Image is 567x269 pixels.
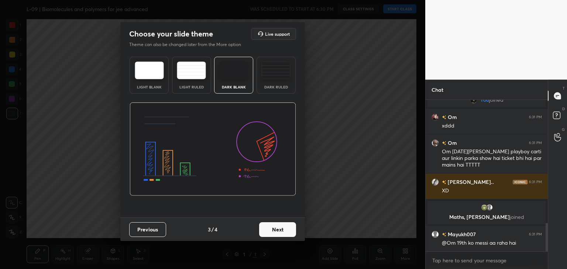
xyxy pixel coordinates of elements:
h4: / [212,226,214,233]
div: @Om 19th ko messi aa raha hai [442,240,542,247]
h6: Om [446,139,457,147]
button: Previous [129,222,166,237]
div: 6:31 PM [529,180,542,184]
img: no-rating-badge.077c3623.svg [442,233,446,237]
p: D [562,106,565,112]
h5: Live support [265,32,290,36]
img: no-rating-badge.077c3623.svg [442,141,446,145]
p: Theme can also be changed later from the More option [129,41,249,48]
p: Maths, [PERSON_NAME] [432,214,542,220]
h2: Choose your slide theme [129,29,213,39]
span: joined [489,97,504,103]
div: Light Ruled [177,85,206,89]
h6: [PERSON_NAME].. [446,178,494,186]
img: darkRuledTheme.de295e13.svg [261,62,291,79]
p: G [562,127,565,132]
img: default.png [432,231,439,238]
img: darkTheme.f0cc69e5.svg [219,62,248,79]
img: default.png [486,204,493,211]
img: ddd83c4edec74e7fb9b63e93586bdd72.jpg [432,139,439,147]
img: 12c70a12c77b4000a4527c30547478fb.jpg [470,96,477,104]
h4: 3 [208,226,211,233]
img: lightRuledTheme.5fabf969.svg [177,62,206,79]
div: xddd [442,122,542,130]
span: You [480,97,489,103]
img: darkThemeBanner.d06ce4a2.svg [130,102,296,196]
h4: 4 [214,226,217,233]
img: no-rating-badge.077c3623.svg [442,115,446,119]
button: Next [259,222,296,237]
img: iconic-dark.1390631f.png [513,180,528,184]
p: T [563,85,565,91]
div: Dark Blank [219,85,248,89]
div: 6:31 PM [529,232,542,237]
div: grid [426,100,548,252]
div: Om [DATE][PERSON_NAME] playboy carti aur linkin parka show hai ticket bhi hai par mains hai TTTTT [442,148,542,169]
div: Dark Ruled [261,85,291,89]
img: 0a221423873341fc919cd38e59d63e3f.jpg [432,178,439,186]
p: Chat [426,80,449,99]
div: 6:31 PM [529,141,542,145]
h6: Om [446,113,457,121]
img: lightTheme.e5ed3b09.svg [135,62,164,79]
img: 1eacd62de9514a2fbd537583af490917.jpg [432,113,439,121]
h6: Mayukh007 [446,230,476,238]
div: Light Blank [134,85,164,89]
div: XD [442,187,542,195]
span: joined [510,213,524,220]
img: no-rating-badge.077c3623.svg [442,180,446,184]
img: 09c835c4f0724634aba09228552666e7.jpg [481,204,488,211]
div: 6:31 PM [529,115,542,119]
